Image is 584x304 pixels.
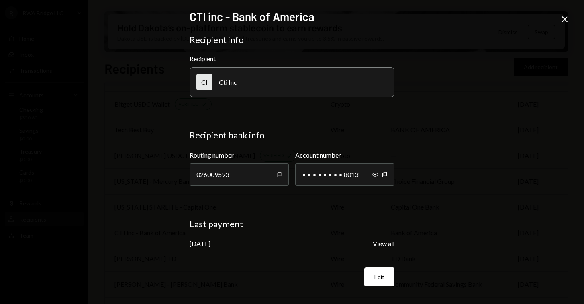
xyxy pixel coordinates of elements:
[196,74,212,90] div: CI
[364,267,394,286] button: Edit
[190,129,394,141] div: Recipient bank info
[190,34,394,45] div: Recipient info
[190,163,289,186] div: 026009593
[190,218,394,230] div: Last payment
[373,240,394,248] button: View all
[190,9,394,25] h2: CTI inc - Bank of America
[219,78,237,86] div: Cti Inc
[295,150,394,160] label: Account number
[190,150,289,160] label: Routing number
[295,163,394,186] div: • • • • • • • • 8013
[190,55,394,62] div: Recipient
[190,240,210,247] div: [DATE]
